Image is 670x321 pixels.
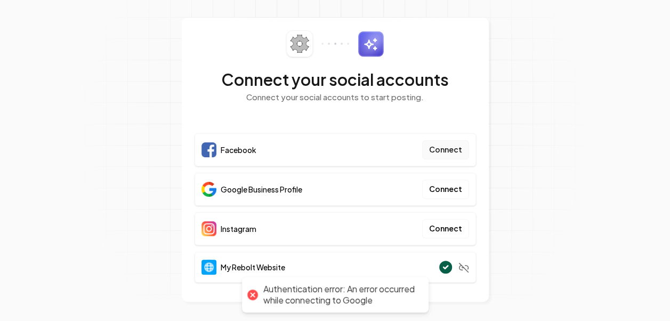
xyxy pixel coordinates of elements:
[422,180,469,199] button: Connect
[221,184,302,195] span: Google Business Profile
[195,91,476,103] p: Connect your social accounts to start posting.
[422,219,469,238] button: Connect
[201,221,216,236] img: Instagram
[201,142,216,157] img: Facebook
[195,70,476,89] h2: Connect your social accounts
[263,284,418,306] div: Authentication error: An error occurred while connecting to Google
[221,223,256,234] span: Instagram
[201,182,216,197] img: Google
[221,145,256,155] span: Facebook
[221,262,285,272] span: My Rebolt Website
[422,140,469,159] button: Connect
[201,260,216,275] img: Website
[358,31,384,57] img: sparkles.svg
[321,43,349,45] img: connector-dots.svg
